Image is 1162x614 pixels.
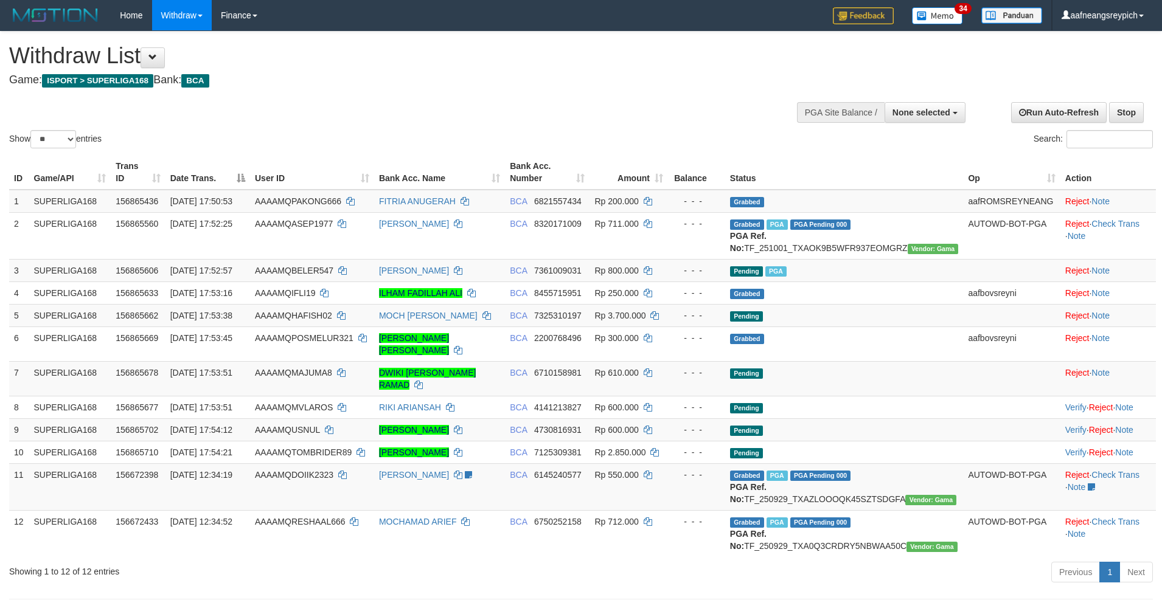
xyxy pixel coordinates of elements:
[505,155,590,190] th: Bank Acc. Number: activate to sort column ascending
[379,470,449,480] a: [PERSON_NAME]
[1119,562,1153,582] a: Next
[116,470,158,480] span: 156672398
[379,219,449,229] a: [PERSON_NAME]
[673,287,720,299] div: - - -
[1089,425,1113,435] a: Reject
[116,266,158,275] span: 156865606
[510,402,527,412] span: BCA
[1060,155,1156,190] th: Action
[170,470,232,480] span: [DATE] 12:34:19
[9,74,762,86] h4: Game: Bank:
[1091,333,1110,343] a: Note
[9,281,29,304] td: 4
[1060,396,1156,418] td: · ·
[9,130,102,148] label: Show entries
[29,212,111,259] td: SUPERLIGA168
[1065,196,1090,206] a: Reject
[1065,219,1090,229] a: Reject
[29,396,111,418] td: SUPERLIGA168
[594,425,638,435] span: Rp 600.000
[1091,311,1110,320] a: Note
[510,368,527,378] span: BCA
[594,517,638,526] span: Rp 712.000
[116,425,158,435] span: 156865702
[1068,231,1086,241] a: Note
[250,155,374,190] th: User ID: activate to sort column ascending
[181,74,209,88] span: BCA
[534,333,582,343] span: Copy 2200768496 to clipboard
[534,517,582,526] span: Copy 6750252158 to clipboard
[170,333,232,343] span: [DATE] 17:53:45
[673,195,720,207] div: - - -
[594,470,638,480] span: Rp 550.000
[510,219,527,229] span: BCA
[725,155,964,190] th: Status
[594,368,638,378] span: Rp 610.000
[116,402,158,412] span: 156865677
[1065,266,1090,275] a: Reject
[510,266,527,275] span: BCA
[29,510,111,557] td: SUPERLIGA168
[668,155,725,190] th: Balance
[116,311,158,320] span: 156865662
[730,219,764,230] span: Grabbed
[1115,447,1133,457] a: Note
[379,196,456,206] a: FITRIA ANUGERAH
[594,196,638,206] span: Rp 200.000
[730,403,763,413] span: Pending
[379,266,449,275] a: [PERSON_NAME]
[9,441,29,463] td: 10
[534,196,582,206] span: Copy 6821557434 to clipboard
[29,418,111,441] td: SUPERLIGA168
[255,196,341,206] span: AAAAMQPAKONG666
[510,425,527,435] span: BCA
[730,426,763,436] span: Pending
[906,542,958,552] span: Vendor URL: https://trx31.1velocity.biz
[534,470,582,480] span: Copy 6145240577 to clipboard
[1065,311,1090,320] a: Reject
[1060,463,1156,510] td: · ·
[1065,470,1090,480] a: Reject
[963,155,1060,190] th: Op: activate to sort column ascending
[1060,304,1156,326] td: ·
[963,281,1060,304] td: aafbovsreyni
[1089,447,1113,457] a: Reject
[1065,333,1090,343] a: Reject
[170,311,232,320] span: [DATE] 17:53:38
[1099,562,1120,582] a: 1
[1115,425,1133,435] a: Note
[9,304,29,326] td: 5
[534,402,582,412] span: Copy 4141213827 to clipboard
[905,495,956,505] span: Vendor URL: https://trx31.1velocity.biz
[379,517,457,526] a: MOCHAMAD ARIEF
[379,311,478,320] a: MOCH [PERSON_NAME]
[767,471,788,481] span: Marked by aafsoycanthlai
[379,368,476,390] a: DWIKI [PERSON_NAME] RAMAD
[730,197,764,207] span: Grabbed
[170,402,232,412] span: [DATE] 17:53:51
[510,196,527,206] span: BCA
[1065,368,1090,378] a: Reject
[116,368,158,378] span: 156865678
[255,311,332,320] span: AAAAMQHAFISH02
[1065,288,1090,298] a: Reject
[29,304,111,326] td: SUPERLIGA168
[255,266,333,275] span: AAAAMQBELER547
[1115,402,1133,412] a: Note
[1060,212,1156,259] td: · ·
[1051,562,1100,582] a: Previous
[767,517,788,528] span: Marked by aafsoycanthlai
[1060,259,1156,281] td: ·
[730,471,764,481] span: Grabbed
[9,326,29,361] td: 6
[963,326,1060,361] td: aafbovsreyni
[116,333,158,343] span: 156865669
[1068,482,1086,492] a: Note
[594,219,638,229] span: Rp 711.000
[765,266,787,277] span: Marked by aafsoycanthlai
[594,333,638,343] span: Rp 300.000
[1068,529,1086,539] a: Note
[963,510,1060,557] td: AUTOWD-BOT-PGA
[790,219,851,230] span: PGA Pending
[594,447,645,457] span: Rp 2.850.000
